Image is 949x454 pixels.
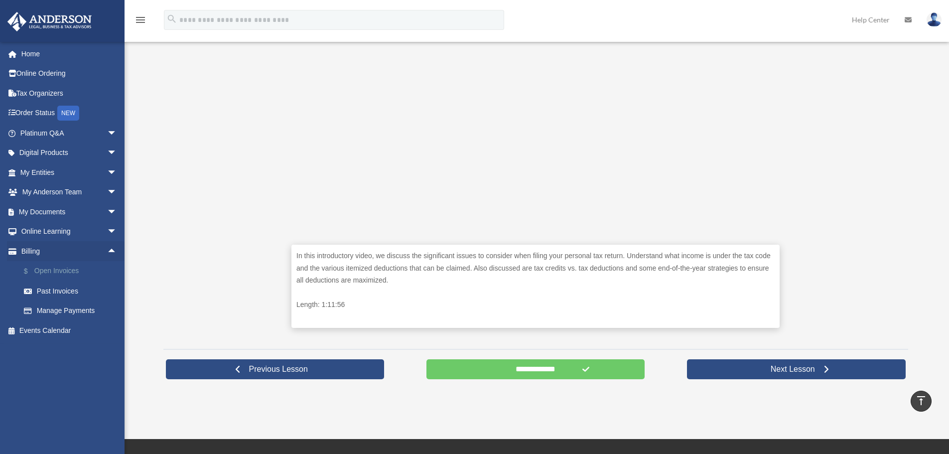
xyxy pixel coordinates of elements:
p: Length: 1:11:56 [296,299,775,311]
a: Platinum Q&Aarrow_drop_down [7,123,132,143]
span: $ [29,265,34,278]
i: vertical_align_top [915,395,927,407]
a: My Documentsarrow_drop_down [7,202,132,222]
a: My Anderson Teamarrow_drop_down [7,182,132,202]
span: arrow_drop_up [107,241,127,262]
a: Previous Lesson [166,359,385,379]
i: menu [135,14,146,26]
a: Events Calendar [7,320,132,340]
a: Online Ordering [7,64,132,84]
a: Next Lesson [687,359,906,379]
p: In this introductory video, we discuss the significant issues to consider when filing your person... [296,250,775,287]
span: Next Lesson [763,364,823,374]
a: $Open Invoices [14,261,132,282]
a: Home [7,44,132,64]
a: My Entitiesarrow_drop_down [7,162,132,182]
a: Past Invoices [14,281,132,301]
i: search [166,13,177,24]
span: arrow_drop_down [107,143,127,163]
span: arrow_drop_down [107,162,127,183]
a: Tax Organizers [7,83,132,103]
div: NEW [57,106,79,121]
a: Online Learningarrow_drop_down [7,222,132,242]
a: menu [135,17,146,26]
span: arrow_drop_down [107,182,127,203]
img: User Pic [927,12,942,27]
a: Digital Productsarrow_drop_down [7,143,132,163]
a: Order StatusNEW [7,103,132,124]
span: arrow_drop_down [107,202,127,222]
a: Manage Payments [14,301,132,321]
a: vertical_align_top [911,391,932,412]
span: Previous Lesson [241,364,316,374]
img: Anderson Advisors Platinum Portal [4,12,95,31]
span: arrow_drop_down [107,222,127,242]
span: arrow_drop_down [107,123,127,144]
a: Billingarrow_drop_up [7,241,132,261]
